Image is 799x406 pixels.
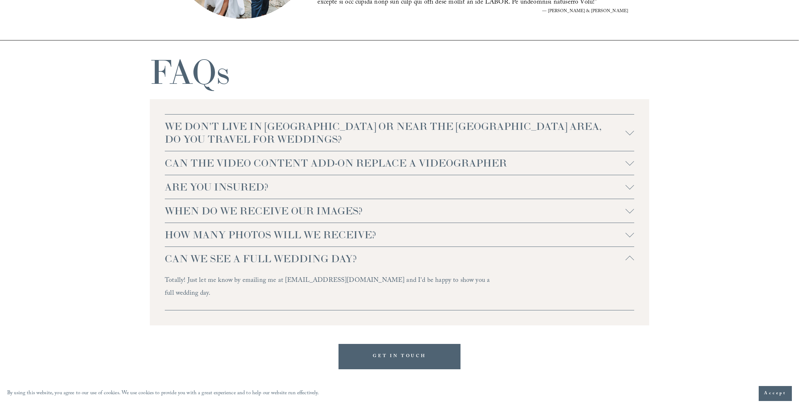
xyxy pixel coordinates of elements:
p: Totally! Just let me know by emailing me at [EMAIL_ADDRESS][DOMAIN_NAME] and I'd be happy to show... [165,275,493,300]
button: WE DON'T LIVE IN [GEOGRAPHIC_DATA] OR NEAR THE [GEOGRAPHIC_DATA] AREA, DO YOU TRAVEL FOR WEDDINGS? [165,115,634,151]
button: HOW MANY PHOTOS WILL WE RECEIVE? [165,223,634,247]
div: CAN WE SEE A FULL WEDDING DAY? [165,270,634,310]
span: WHEN DO WE RECEIVE OUR IMAGES? [165,204,626,217]
p: By using this website, you agree to our use of cookies. We use cookies to provide you with a grea... [7,389,319,399]
button: WHEN DO WE RECEIVE OUR IMAGES? [165,199,634,223]
a: GET IN TOUCH [339,344,460,369]
button: ARE YOU INSURED? [165,175,634,199]
span: HOW MANY PHOTOS WILL WE RECEIVE? [165,228,626,241]
h1: FAQs [150,55,230,89]
button: CAN WE SEE A FULL WEDDING DAY? [165,247,634,270]
span: WE DON'T LIVE IN [GEOGRAPHIC_DATA] OR NEAR THE [GEOGRAPHIC_DATA] AREA, DO YOU TRAVEL FOR WEDDINGS? [165,120,626,146]
span: CAN THE VIDEO CONTENT ADD-ON REPLACE A VIDEOGRAPHER [165,157,626,169]
span: ARE YOU INSURED? [165,181,626,193]
span: CAN WE SEE A FULL WEDDING DAY? [165,252,626,265]
button: CAN THE VIDEO CONTENT ADD-ON REPLACE A VIDEOGRAPHER [165,151,634,175]
figcaption: — [PERSON_NAME] & [PERSON_NAME] [317,9,628,14]
button: Accept [759,386,792,401]
span: Accept [764,390,787,397]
